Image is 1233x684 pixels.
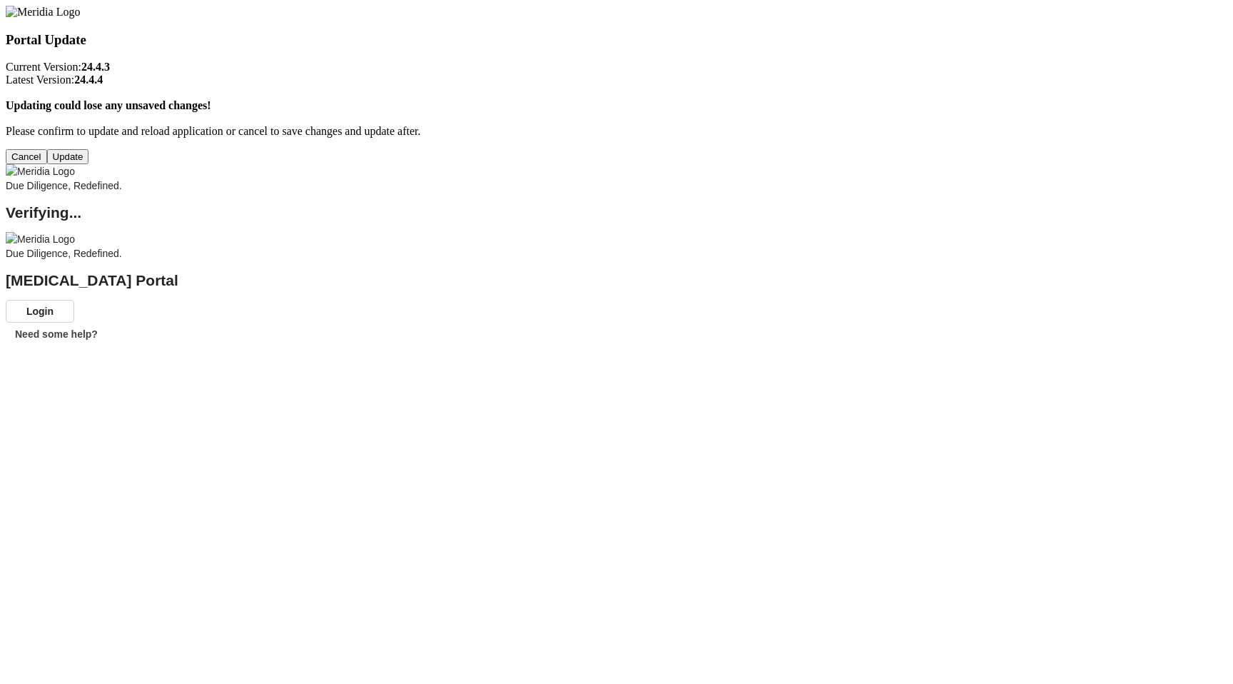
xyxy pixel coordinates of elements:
span: Due Diligence, Redefined. [6,180,122,191]
img: Meridia Logo [6,232,75,246]
strong: 24.4.4 [74,74,103,86]
button: Cancel [6,149,47,164]
h3: Portal Update [6,32,1227,48]
h2: [MEDICAL_DATA] Portal [6,273,1227,288]
strong: 24.4.3 [81,61,110,73]
p: Current Version: Latest Version: Please confirm to update and reload application or cancel to sav... [6,61,1227,138]
img: Meridia Logo [6,164,75,178]
button: Login [6,300,74,323]
button: Need some help? [6,323,107,346]
strong: Updating could lose any unsaved changes! [6,99,211,111]
h2: Verifying... [6,206,1227,220]
span: Due Diligence, Redefined. [6,248,122,259]
button: Update [47,149,89,164]
img: Meridia Logo [6,6,80,19]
